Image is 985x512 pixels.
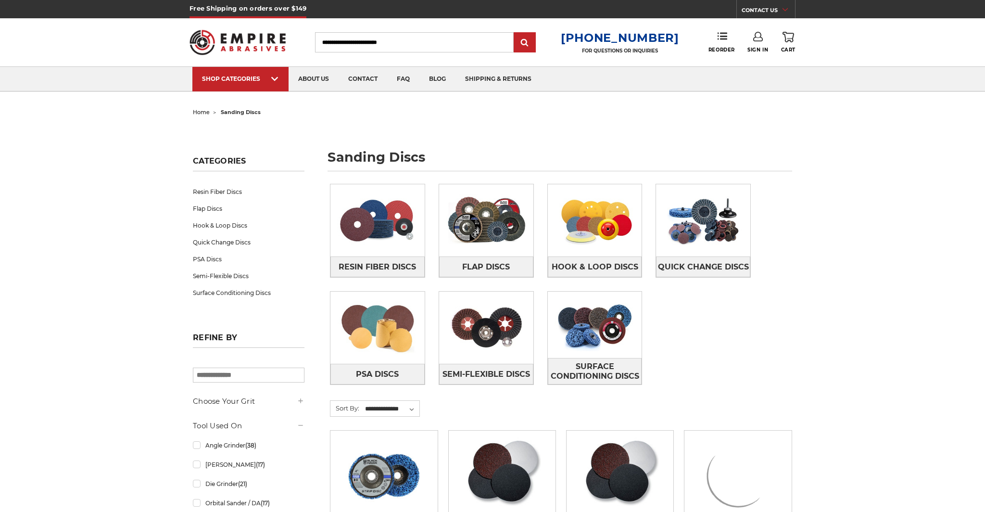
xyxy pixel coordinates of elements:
span: Quick Change Discs [658,259,749,275]
a: Die Grinder(21) [193,475,304,492]
h5: Refine by [193,333,304,348]
span: Resin Fiber Discs [339,259,416,275]
a: faq [387,67,419,91]
img: PSA Discs [330,294,425,361]
a: [PHONE_NUMBER] [561,31,679,45]
a: blog [419,67,455,91]
span: Flap Discs [462,259,510,275]
span: Hook & Loop Discs [552,259,638,275]
a: Resin Fiber Discs [330,256,425,277]
span: Semi-Flexible Discs [442,366,530,383]
h1: sanding discs [328,151,792,171]
a: about us [289,67,339,91]
a: Hook & Loop Discs [193,217,304,234]
p: FOR QUESTIONS OR INQUIRIES [561,48,679,54]
a: [PERSON_NAME](17) [193,456,304,473]
a: Quick Change Discs [656,256,750,277]
a: contact [339,67,387,91]
h5: Choose Your Grit [193,396,304,407]
span: Cart [781,47,796,53]
span: sanding discs [221,109,261,115]
span: Surface Conditioning Discs [548,358,642,384]
a: CONTACT US [742,5,795,18]
img: Empire Abrasives [189,24,286,61]
img: Quick Change Discs [656,187,750,254]
select: Sort By: [364,402,419,416]
span: (17) [256,461,265,468]
input: Submit [515,33,534,52]
a: Flap Discs [193,200,304,217]
a: Quick Change Discs [193,234,304,251]
h5: Tool Used On [193,420,304,432]
a: Resin Fiber Discs [193,183,304,200]
span: (17) [261,499,270,507]
img: Flap Discs [439,187,533,254]
label: Sort By: [330,401,359,415]
a: Hook & Loop Discs [548,256,642,277]
img: Hook & Loop Discs [548,187,642,254]
div: SHOP CATEGORIES [202,75,279,82]
span: Reorder [708,47,735,53]
a: Surface Conditioning Discs [548,358,642,384]
a: PSA Discs [193,251,304,268]
a: Semi-Flexible Discs [439,364,533,384]
a: Cart [781,32,796,53]
img: Surface Conditioning Discs [548,292,642,358]
a: Orbital Sander / DA(17) [193,495,304,512]
a: Angle Grinder(38) [193,437,304,454]
a: shipping & returns [455,67,541,91]
a: Surface Conditioning Discs [193,284,304,301]
span: PSA Discs [356,366,399,383]
img: Resin Fiber Discs [330,187,425,254]
span: Sign In [747,47,768,53]
span: (21) [238,480,247,487]
a: Flap Discs [439,256,533,277]
img: Semi-Flexible Discs [439,294,533,361]
a: PSA Discs [330,364,425,384]
span: (38) [245,442,256,449]
h5: Categories [193,156,304,171]
a: home [193,109,210,115]
a: Reorder [708,32,735,52]
a: Semi-Flexible Discs [193,268,304,284]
